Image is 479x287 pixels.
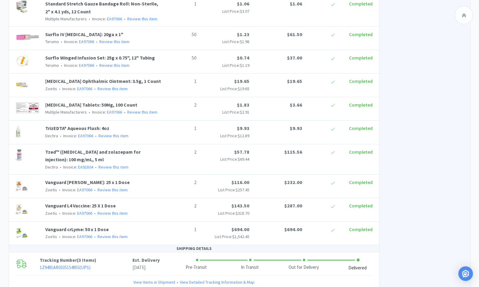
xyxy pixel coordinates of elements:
[132,257,160,264] p: Est. Delivery
[58,210,61,216] span: •
[99,39,129,44] a: Review this item
[78,164,93,170] a: EA91804
[45,102,137,108] a: [MEDICAL_DATA] Tablets: 50Mg, 100 Count
[78,133,93,138] a: EA97066
[15,226,29,239] img: 7246521528b84b56b445f974e39cbeea_169773.png
[123,16,126,22] span: •
[284,203,302,209] span: $287.00
[236,187,249,193] span: $257.45
[166,54,197,62] p: 50
[349,125,373,131] span: Completed
[201,62,249,69] p: List Price:
[88,109,91,115] span: •
[87,16,122,22] span: Invoice:
[57,187,92,193] span: Invoice:
[45,16,87,22] span: Multiple Manufacturers
[201,8,249,15] p: List Price:
[98,187,128,193] a: Review this item
[77,210,92,216] a: EA97066
[166,77,197,85] p: 1
[237,125,249,131] span: $9.93
[98,210,128,216] a: Review this item
[58,187,61,193] span: •
[166,179,197,186] p: 2
[87,109,122,115] span: Invoice:
[127,16,157,22] a: Review this item
[287,31,302,37] span: $61.50
[58,133,93,138] span: Invoice:
[59,63,94,68] span: Invoice:
[45,164,58,170] span: Dechra
[133,279,175,285] a: View Items in Shipment
[77,234,92,239] a: EA97066
[98,86,128,91] a: Review this item
[15,148,24,162] img: 00d2cb249be14005bf8279d1e2644d19_223646.png
[238,86,249,91] span: $19.65
[107,109,122,115] a: EA97066
[234,78,249,84] span: $19.65
[79,257,94,263] span: 3 Items
[231,179,249,185] span: $116.00
[234,149,249,155] span: $57.78
[127,109,157,115] a: Review this item
[58,234,61,239] span: •
[77,187,92,193] a: EA97066
[237,102,249,108] span: $1.83
[240,9,249,14] span: $3.07
[45,86,57,91] span: Zoetis
[93,210,97,216] span: •
[45,109,87,115] span: Multiple Manufacturers
[237,31,249,37] span: $1.23
[180,279,255,285] a: View Detailed Tracking Information & Map
[238,133,249,138] span: $12.89
[284,179,302,185] span: $232.00
[95,63,98,68] span: •
[45,78,161,84] a: [MEDICAL_DATA] Ophthalmic Ointment: 3.5g, 1 Count
[349,1,373,7] span: Completed
[290,1,302,7] span: $1.06
[98,234,128,239] a: Review this item
[45,39,59,44] span: Terumo
[236,210,249,216] span: $318.70
[349,149,373,155] span: Completed
[79,39,94,44] a: EA97066
[349,78,373,84] span: Completed
[15,202,29,215] img: 0f068e4f630c40daa27ff48a9066c5db_166615.png
[201,186,249,193] p: List Price:
[15,77,29,91] img: 05406ce3d0254e33a0f78256240aef58_757515.png
[186,264,207,271] div: Pre-Transit
[284,226,302,232] span: $694.00
[93,86,97,91] span: •
[458,266,473,281] div: Open Intercom Messenger
[98,164,128,170] a: Review this item
[241,264,259,271] div: In Transit
[237,55,249,61] span: $0.74
[45,63,59,68] span: Terumo
[45,149,141,163] a: Tzed™ ([MEDICAL_DATA] and zolazepam for injection): 100 mg/mL, 5 ml
[95,39,98,44] span: •
[45,1,158,15] a: Standard Stretch Gauze Bandage Roll: Non-Sterile, 2" x 4.1 yds, 12 Count
[287,55,302,61] span: $37.00
[107,16,122,22] a: EA97066
[349,55,373,61] span: Completed
[45,187,57,193] span: Zoetis
[88,16,91,22] span: •
[201,156,249,162] p: List Price:
[79,63,94,68] a: EA97066
[166,125,197,132] p: 1
[45,125,109,131] a: TrizEDTA® Aqueous Flush: 4oz
[201,210,249,217] p: List Price:
[15,101,41,114] img: bc871c9e9d814edebfc34b6bea1c3857_785742.png
[238,156,249,162] span: $69.44
[287,78,302,84] span: $19.65
[94,164,98,170] span: •
[290,125,302,131] span: $9.93
[132,264,160,271] p: [DATE]
[45,203,116,209] a: Vanguard L4 Vaccine: 25 X 1 Dose
[93,234,97,239] span: •
[349,226,373,232] span: Completed
[349,31,373,37] span: Completed
[232,234,249,239] span: $1,542.45
[237,1,249,7] span: $1.06
[45,55,155,61] a: Surflo Winged Infusion Set: 25g x 0.75", 12" Tubing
